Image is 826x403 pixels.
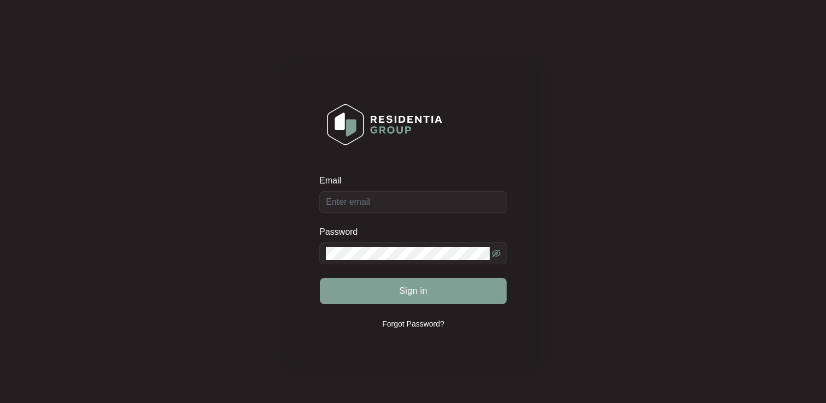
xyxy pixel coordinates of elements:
[319,227,366,238] label: Password
[382,318,444,329] p: Forgot Password?
[492,249,501,258] span: eye-invisible
[326,247,490,260] input: Password
[319,191,507,213] input: Email
[320,278,507,304] button: Sign in
[319,175,349,186] label: Email
[399,285,427,298] span: Sign in
[320,97,449,152] img: Login Logo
